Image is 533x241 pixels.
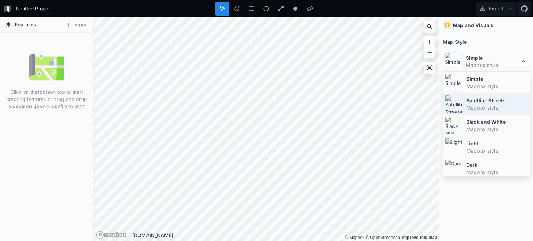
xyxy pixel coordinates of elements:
[50,103,60,109] strong: .csv
[466,118,528,126] dt: Black and White
[345,235,364,240] a: Mapbox
[132,232,439,239] div: [DOMAIN_NAME]
[466,83,528,90] dd: Mapbox style
[466,104,528,111] dd: Mapbox style
[445,52,463,70] img: Simple
[466,54,519,61] dt: Simple
[29,50,64,85] img: empty
[96,231,127,239] a: Mapbox logo
[466,97,528,104] dt: Satellite-Streets
[476,2,516,16] button: Export
[445,95,463,113] img: Satellite-Streets
[445,138,463,156] img: Light
[466,126,528,133] dd: Mapbox style
[11,103,32,109] strong: .geojson
[34,103,46,109] strong: .json
[466,147,528,154] dd: Mapbox style
[466,61,519,69] dd: Mapbox style
[466,169,528,176] dd: Mapbox style
[37,89,50,95] strong: tools
[62,19,92,31] button: Import
[5,88,88,110] p: Click on the on top to start creating features or drag and drop a , or file to start
[466,75,528,83] dt: Simple
[366,235,400,240] a: OpenStreetMap
[15,21,36,28] span: Features
[445,117,463,135] img: Black and White
[466,161,528,169] dt: Dark
[466,140,528,147] dt: Light
[443,36,467,47] h2: Map Style
[402,235,437,240] a: Map feedback
[453,21,493,29] h4: Map and Visuals
[445,74,463,92] img: Simple
[445,160,463,178] img: Dark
